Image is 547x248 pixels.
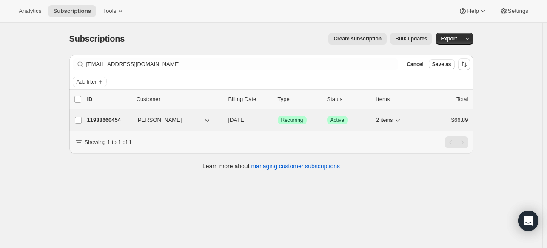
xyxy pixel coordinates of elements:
[333,35,382,42] span: Create subscription
[85,138,132,147] p: Showing 1 to 1 of 1
[103,8,116,14] span: Tools
[87,95,130,104] p: ID
[467,8,479,14] span: Help
[86,58,399,70] input: Filter subscribers
[73,77,107,87] button: Add filter
[202,162,340,170] p: Learn more about
[494,5,533,17] button: Settings
[441,35,457,42] span: Export
[436,33,462,45] button: Export
[376,114,402,126] button: 2 items
[98,5,130,17] button: Tools
[69,34,125,43] span: Subscriptions
[281,117,303,124] span: Recurring
[77,78,97,85] span: Add filter
[14,5,46,17] button: Analytics
[432,61,451,68] span: Save as
[328,33,387,45] button: Create subscription
[327,95,370,104] p: Status
[228,117,246,123] span: [DATE]
[429,59,455,69] button: Save as
[53,8,91,14] span: Subscriptions
[407,61,423,68] span: Cancel
[278,95,320,104] div: Type
[87,114,468,126] div: 11938660454[PERSON_NAME][DATE]SuccessRecurringSuccessActive2 items$66.89
[137,95,222,104] p: Customer
[403,59,427,69] button: Cancel
[48,5,96,17] button: Subscriptions
[137,116,182,124] span: [PERSON_NAME]
[508,8,528,14] span: Settings
[87,95,468,104] div: IDCustomerBilling DateTypeStatusItemsTotal
[330,117,345,124] span: Active
[19,8,41,14] span: Analytics
[251,163,340,170] a: managing customer subscriptions
[228,95,271,104] p: Billing Date
[395,35,427,42] span: Bulk updates
[445,136,468,148] nav: Pagination
[518,211,538,231] div: Open Intercom Messenger
[376,117,393,124] span: 2 items
[390,33,432,45] button: Bulk updates
[453,5,492,17] button: Help
[131,113,217,127] button: [PERSON_NAME]
[456,95,468,104] p: Total
[376,95,419,104] div: Items
[87,116,130,124] p: 11938660454
[451,117,468,123] span: $66.89
[458,58,470,70] button: Sort the results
